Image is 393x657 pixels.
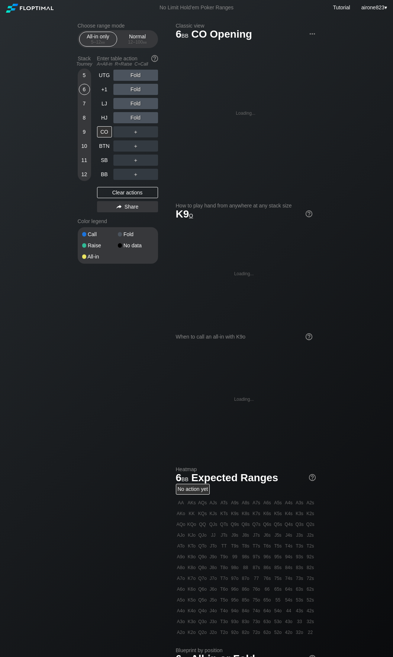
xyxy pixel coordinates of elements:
div: A6o [176,584,186,594]
div: Call [82,232,118,237]
div: T8s [241,541,251,551]
div: 92s [305,552,316,562]
div: 52o [273,627,283,638]
div: 62o [262,627,273,638]
div: T9o [219,552,229,562]
div: No action yet [176,484,210,495]
div: Q3o [197,616,208,627]
div: K6s [262,508,273,519]
div: T3s [294,541,305,551]
div: 85s [273,562,283,573]
div: K6o [187,584,197,594]
div: ＋ [113,140,158,152]
div: K4o [187,606,197,616]
div: 53o [273,616,283,627]
span: bb [143,39,147,45]
div: 82s [305,562,316,573]
div: 54s [284,595,294,605]
div: K8s [241,508,251,519]
div: Q6s [262,519,273,530]
img: help.32db89a4.svg [305,333,313,341]
div: 75o [251,595,262,605]
div: UTG [97,70,112,81]
h2: Choose range mode [78,23,158,29]
div: Loading... [236,111,255,116]
img: help.32db89a4.svg [305,210,313,218]
div: Q8o [197,562,208,573]
div: +1 [97,84,112,95]
div: 42s [305,606,316,616]
div: 8 [79,112,90,123]
div: JJ [208,530,219,540]
div: 97o [230,573,240,584]
div: 43o [284,616,294,627]
div: HJ [97,112,112,123]
div: 86o [241,584,251,594]
div: K4s [284,508,294,519]
div: J4o [208,606,219,616]
div: 84o [241,606,251,616]
div: Tourney [75,61,94,67]
div: 98o [230,562,240,573]
div: 5 – 12 [83,39,114,45]
div: 52s [305,595,316,605]
div: J9o [208,552,219,562]
div: 87o [241,573,251,584]
div: 95o [230,595,240,605]
div: QQ [197,519,208,530]
div: 86s [262,562,273,573]
div: ATo [176,541,186,551]
div: No Limit Hold’em Poker Ranges [148,4,245,12]
span: airone823 [361,4,384,10]
div: All-in only [81,32,115,46]
div: A7s [251,498,262,508]
div: Q7s [251,519,262,530]
div: AJo [176,530,186,540]
div: 32s [305,616,316,627]
div: T7o [219,573,229,584]
div: 73s [294,573,305,584]
div: K5s [273,508,283,519]
div: All-in [82,254,118,259]
div: 77 [251,573,262,584]
div: QJs [208,519,219,530]
div: K3s [294,508,305,519]
div: BB [97,169,112,180]
div: Q2o [197,627,208,638]
div: 12 – 100 [122,39,153,45]
div: KJo [187,530,197,540]
img: share.864f2f62.svg [116,205,122,209]
div: T2o [219,627,229,638]
div: 66 [262,584,273,594]
span: K9 [176,208,193,220]
div: 97s [251,552,262,562]
div: JTo [208,541,219,551]
div: Q9o [197,552,208,562]
div: SB [97,155,112,166]
div: AJs [208,498,219,508]
div: K7o [187,573,197,584]
img: help.32db89a4.svg [151,54,159,63]
div: 55 [273,595,283,605]
div: 54o [273,606,283,616]
div: KTs [219,508,229,519]
div: Enter table action [97,53,158,70]
span: o [189,211,193,219]
div: A2o [176,627,186,638]
div: T8o [219,562,229,573]
div: Stack [75,53,94,70]
div: A8o [176,562,186,573]
div: T7s [251,541,262,551]
div: 94o [230,606,240,616]
div: 44 [284,606,294,616]
div: Q7o [197,573,208,584]
div: Color legend [78,215,158,227]
div: 42o [284,627,294,638]
div: When to call an all-in with K9o [176,334,312,340]
div: Q2s [305,519,316,530]
div: A7o [176,573,186,584]
div: 63o [262,616,273,627]
div: 33 [294,616,305,627]
div: KTo [187,541,197,551]
div: KJs [208,508,219,519]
